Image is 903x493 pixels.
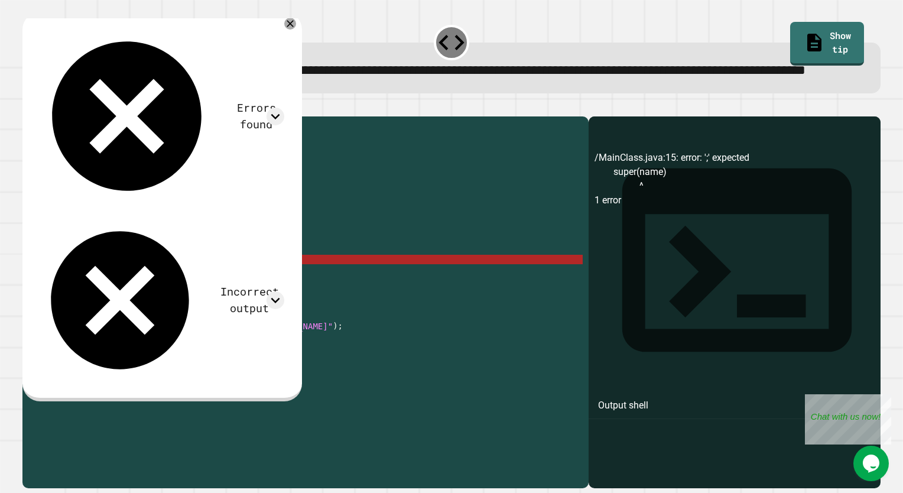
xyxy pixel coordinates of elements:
[215,284,285,316] div: Incorrect output
[595,151,875,489] div: /MainClass.java:15: error: ';' expected super(name) ^ 1 error
[853,446,891,481] iframe: chat widget
[228,100,285,132] div: Errors found
[790,22,864,66] a: Show tip
[805,394,891,445] iframe: chat widget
